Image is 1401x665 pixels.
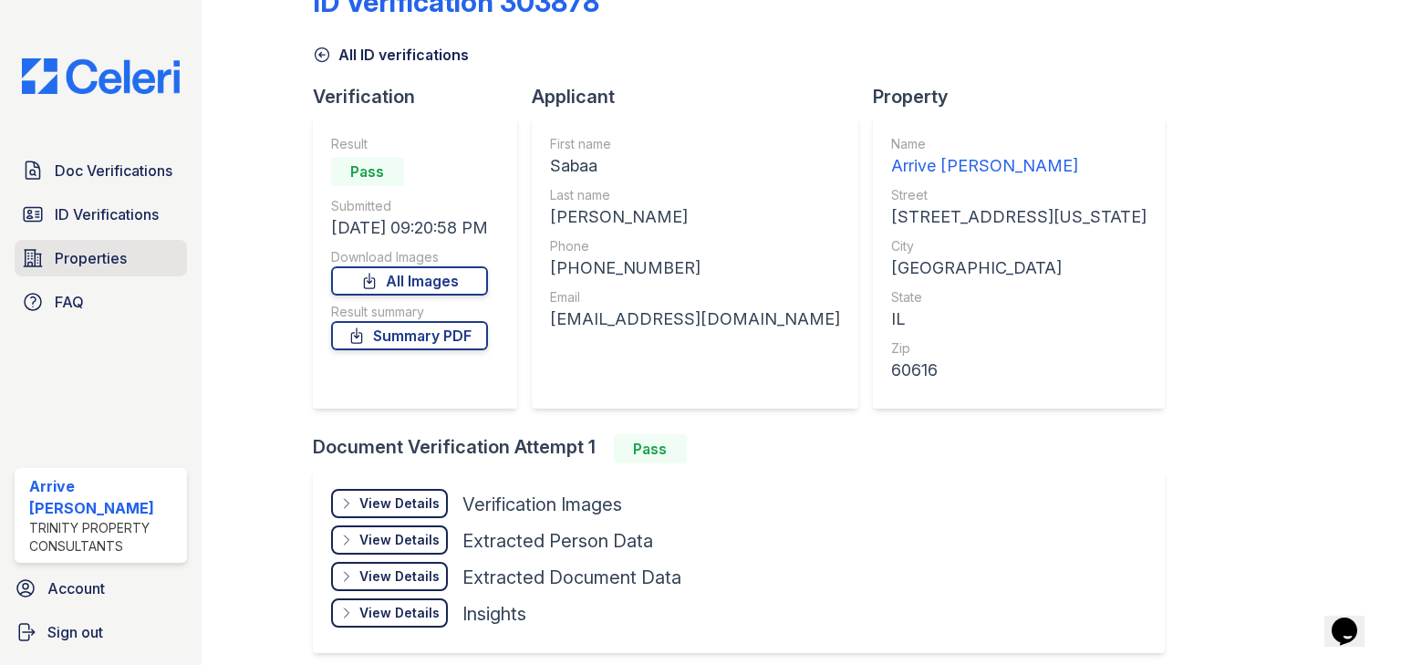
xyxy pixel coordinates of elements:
[891,204,1147,230] div: [STREET_ADDRESS][US_STATE]
[331,157,404,186] div: Pass
[550,204,840,230] div: [PERSON_NAME]
[331,215,488,241] div: [DATE] 09:20:58 PM
[55,203,159,225] span: ID Verifications
[462,601,526,627] div: Insights
[891,135,1147,153] div: Name
[359,604,440,622] div: View Details
[891,307,1147,332] div: IL
[313,84,532,109] div: Verification
[891,153,1147,179] div: Arrive [PERSON_NAME]
[29,475,180,519] div: Arrive [PERSON_NAME]
[614,434,687,463] div: Pass
[550,255,840,281] div: [PHONE_NUMBER]
[891,135,1147,179] a: Name Arrive [PERSON_NAME]
[891,186,1147,204] div: Street
[462,492,622,517] div: Verification Images
[7,614,194,650] a: Sign out
[331,321,488,350] a: Summary PDF
[331,266,488,296] a: All Images
[55,247,127,269] span: Properties
[331,197,488,215] div: Submitted
[15,284,187,320] a: FAQ
[462,565,681,590] div: Extracted Document Data
[15,152,187,189] a: Doc Verifications
[550,153,840,179] div: Sabaa
[47,577,105,599] span: Account
[550,307,840,332] div: [EMAIL_ADDRESS][DOMAIN_NAME]
[550,135,840,153] div: First name
[55,160,172,182] span: Doc Verifications
[891,358,1147,383] div: 60616
[550,237,840,255] div: Phone
[7,570,194,607] a: Account
[47,621,103,643] span: Sign out
[313,434,1179,463] div: Document Verification Attempt 1
[550,186,840,204] div: Last name
[15,240,187,276] a: Properties
[891,288,1147,307] div: State
[55,291,84,313] span: FAQ
[359,567,440,586] div: View Details
[532,84,873,109] div: Applicant
[1324,592,1383,647] iframe: chat widget
[891,339,1147,358] div: Zip
[359,531,440,549] div: View Details
[891,237,1147,255] div: City
[331,135,488,153] div: Result
[313,44,469,66] a: All ID verifications
[873,84,1179,109] div: Property
[550,288,840,307] div: Email
[462,528,653,554] div: Extracted Person Data
[331,303,488,321] div: Result summary
[15,196,187,233] a: ID Verifications
[7,58,194,94] img: CE_Logo_Blue-a8612792a0a2168367f1c8372b55b34899dd931a85d93a1a3d3e32e68fde9ad4.png
[359,494,440,513] div: View Details
[331,248,488,266] div: Download Images
[891,255,1147,281] div: [GEOGRAPHIC_DATA]
[29,519,180,556] div: Trinity Property Consultants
